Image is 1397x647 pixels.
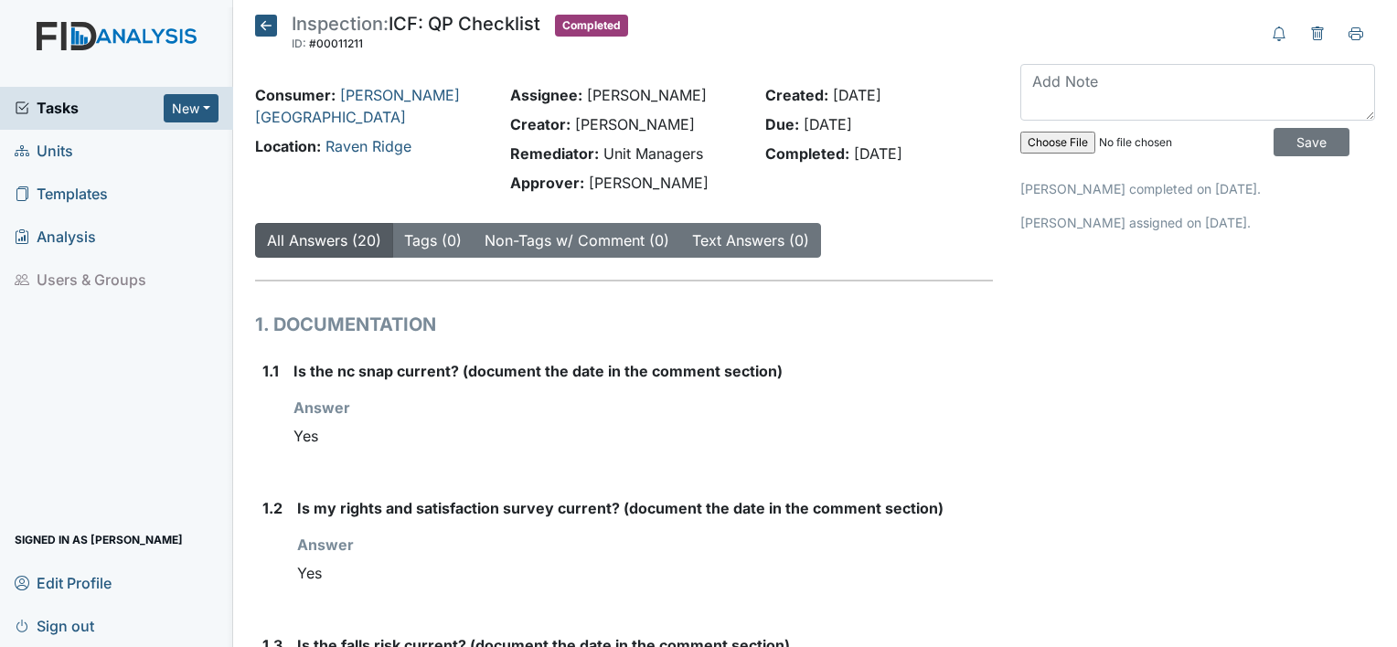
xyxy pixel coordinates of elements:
[510,115,571,133] strong: Creator:
[293,398,350,417] strong: Answer
[404,231,462,249] a: Tags (0)
[692,231,809,249] a: Text Answers (0)
[485,231,669,249] a: Non-Tags w/ Comment (0)
[15,568,112,597] span: Edit Profile
[297,497,944,519] label: Is my rights and satisfaction survey current? (document the date in the comment section)
[603,144,703,163] span: Unit Managers
[297,536,354,554] strong: Answer
[164,94,219,122] button: New
[293,419,993,453] div: Yes
[255,137,321,155] strong: Location:
[854,144,902,163] span: [DATE]
[765,86,828,104] strong: Created:
[15,611,94,640] span: Sign out
[292,13,389,35] span: Inspection:
[587,86,707,104] span: [PERSON_NAME]
[765,115,799,133] strong: Due:
[292,37,306,50] span: ID:
[309,37,363,50] span: #00011211
[589,174,709,192] span: [PERSON_NAME]
[510,144,599,163] strong: Remediator:
[255,223,393,258] button: All Answers (20)
[292,15,540,55] div: ICF: QP Checklist
[804,115,852,133] span: [DATE]
[262,497,283,519] label: 1.2
[262,360,279,382] label: 1.1
[15,223,96,251] span: Analysis
[680,223,821,258] button: Text Answers (0)
[1274,128,1349,156] input: Save
[267,231,381,249] a: All Answers (20)
[510,86,582,104] strong: Assignee:
[15,525,183,554] span: Signed in as [PERSON_NAME]
[325,137,411,155] a: Raven Ridge
[293,360,783,382] label: Is the nc snap current? (document the date in the comment section)
[255,311,993,338] h1: 1. DOCUMENTATION
[15,180,108,208] span: Templates
[1020,179,1375,198] p: [PERSON_NAME] completed on [DATE].
[297,556,993,590] div: Yes
[255,86,336,104] strong: Consumer:
[1020,213,1375,232] p: [PERSON_NAME] assigned on [DATE].
[575,115,695,133] span: [PERSON_NAME]
[473,223,681,258] button: Non-Tags w/ Comment (0)
[392,223,474,258] button: Tags (0)
[555,15,628,37] span: Completed
[510,174,584,192] strong: Approver:
[833,86,881,104] span: [DATE]
[15,97,164,119] a: Tasks
[255,86,460,126] a: [PERSON_NAME][GEOGRAPHIC_DATA]
[765,144,849,163] strong: Completed:
[15,137,73,165] span: Units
